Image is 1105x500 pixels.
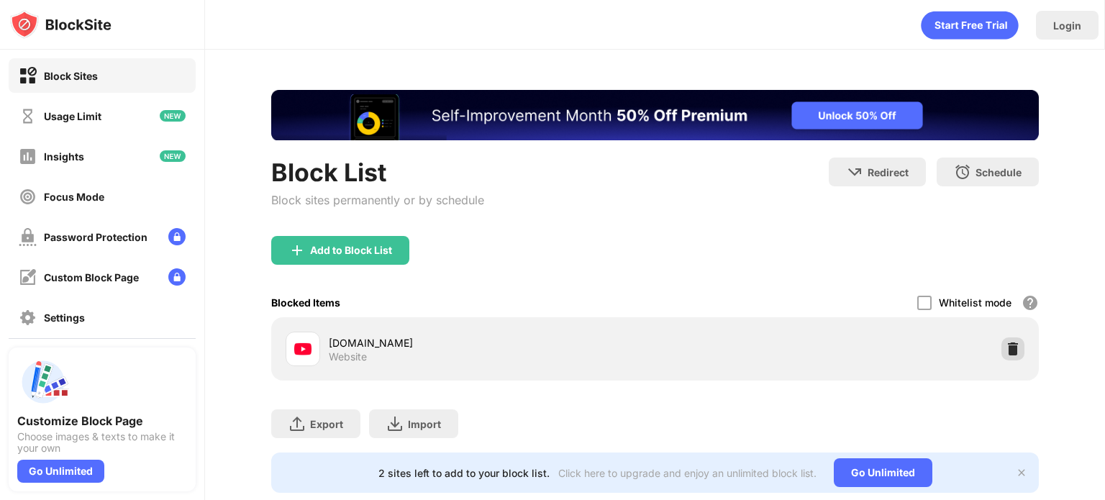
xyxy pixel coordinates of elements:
[271,90,1039,140] iframe: Banner
[834,458,932,487] div: Go Unlimited
[939,296,1011,309] div: Whitelist mode
[168,268,186,286] img: lock-menu.svg
[271,158,484,187] div: Block List
[10,10,112,39] img: logo-blocksite.svg
[17,431,187,454] div: Choose images & texts to make it your own
[44,150,84,163] div: Insights
[17,414,187,428] div: Customize Block Page
[19,228,37,246] img: password-protection-off.svg
[271,193,484,207] div: Block sites permanently or by schedule
[19,309,37,327] img: settings-off.svg
[408,418,441,430] div: Import
[310,418,343,430] div: Export
[271,296,340,309] div: Blocked Items
[558,467,817,479] div: Click here to upgrade and enjoy an unlimited block list.
[44,271,139,283] div: Custom Block Page
[17,460,104,483] div: Go Unlimited
[160,150,186,162] img: new-icon.svg
[294,340,312,358] img: favicons
[19,188,37,206] img: focus-off.svg
[44,70,98,82] div: Block Sites
[1016,467,1027,478] img: x-button.svg
[921,11,1019,40] div: animation
[44,191,104,203] div: Focus Mode
[310,245,392,256] div: Add to Block List
[1053,19,1081,32] div: Login
[44,110,101,122] div: Usage Limit
[868,166,909,178] div: Redirect
[976,166,1022,178] div: Schedule
[329,335,655,350] div: [DOMAIN_NAME]
[19,147,37,165] img: insights-off.svg
[19,268,37,286] img: customize-block-page-off.svg
[44,312,85,324] div: Settings
[19,107,37,125] img: time-usage-off.svg
[329,350,367,363] div: Website
[168,228,186,245] img: lock-menu.svg
[378,467,550,479] div: 2 sites left to add to your block list.
[160,110,186,122] img: new-icon.svg
[19,67,37,85] img: block-on.svg
[44,231,147,243] div: Password Protection
[17,356,69,408] img: push-custom-page.svg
